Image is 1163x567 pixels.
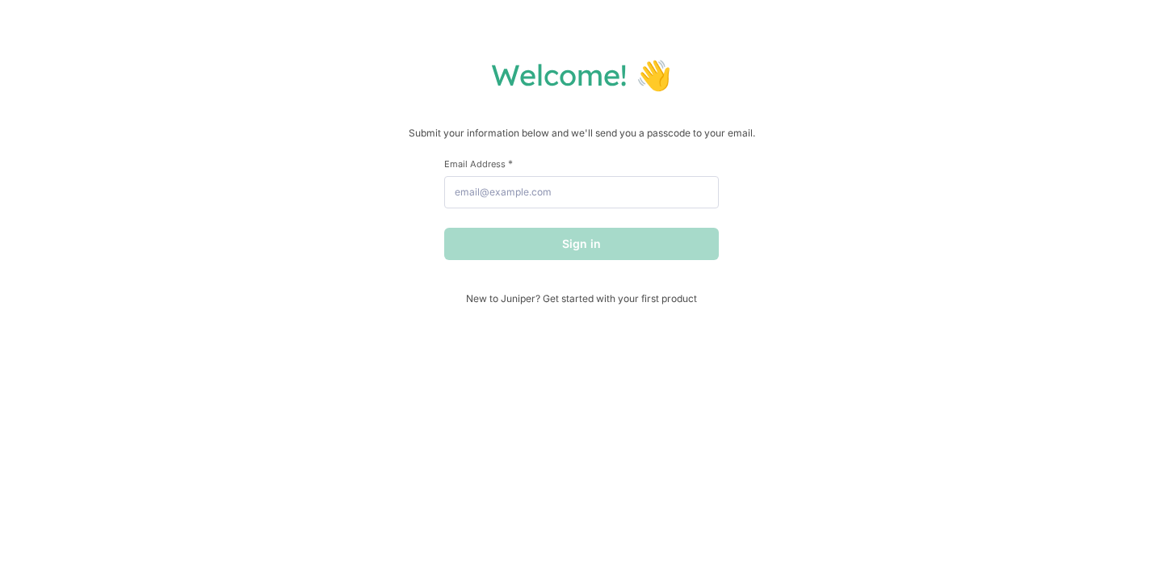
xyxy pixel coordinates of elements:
[444,292,719,304] span: New to Juniper? Get started with your first product
[16,57,1147,93] h1: Welcome! 👋
[16,125,1147,141] p: Submit your information below and we'll send you a passcode to your email.
[508,157,513,170] span: This field is required.
[444,157,719,170] label: Email Address
[444,176,719,208] input: email@example.com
